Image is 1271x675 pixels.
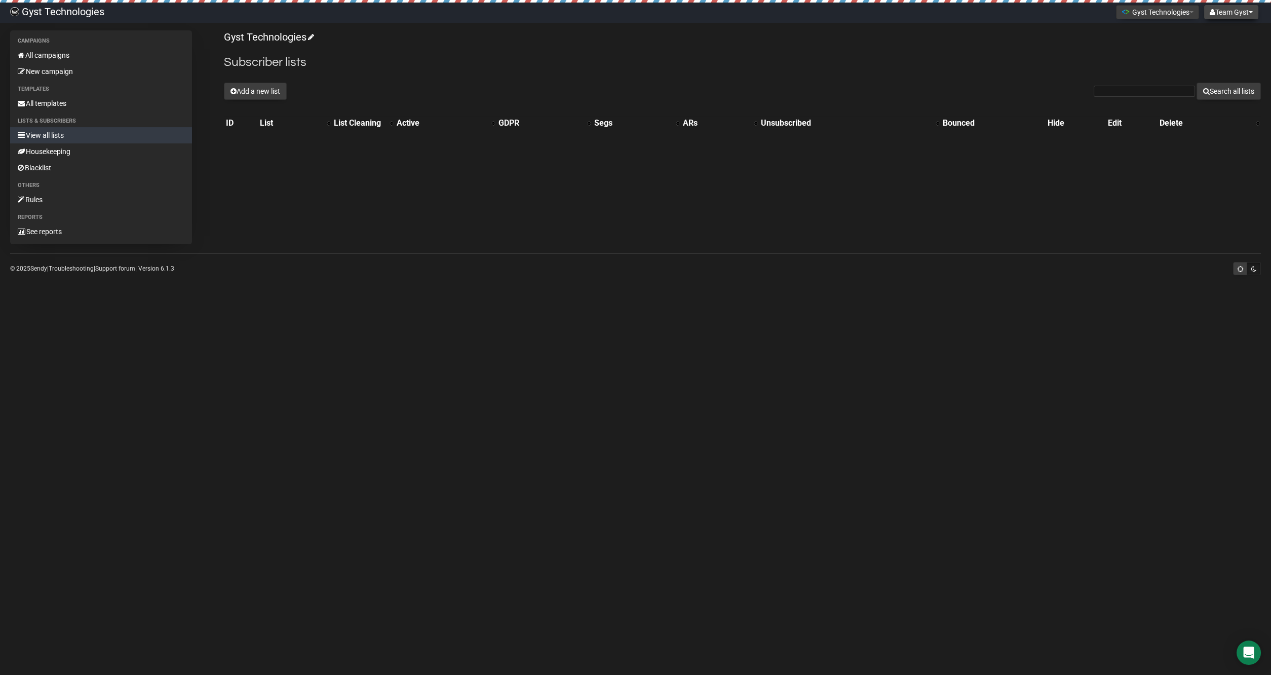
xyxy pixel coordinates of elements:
div: Delete [1160,118,1251,128]
div: List [260,118,322,128]
a: See reports [10,223,192,240]
button: Add a new list [224,83,287,100]
th: Delete: No sort applied, activate to apply an ascending sort [1158,116,1261,130]
li: Lists & subscribers [10,115,192,127]
th: List Cleaning: No sort applied, activate to apply an ascending sort [332,116,395,130]
div: GDPR [498,118,582,128]
li: Reports [10,211,192,223]
div: List Cleaning [334,118,384,128]
button: Search all lists [1197,83,1261,100]
th: Segs: No sort applied, activate to apply an ascending sort [592,116,681,130]
th: ID: No sort applied, sorting is disabled [224,116,258,130]
a: Rules [10,192,192,208]
div: Segs [594,118,671,128]
li: Campaigns [10,35,192,47]
th: Active: No sort applied, activate to apply an ascending sort [395,116,496,130]
th: Hide: No sort applied, sorting is disabled [1046,116,1106,130]
th: Bounced: No sort applied, sorting is disabled [941,116,1046,130]
div: ARs [683,118,749,128]
a: Gyst Technologies [224,31,313,43]
div: Active [397,118,486,128]
a: View all lists [10,127,192,143]
li: Templates [10,83,192,95]
div: Unsubscribed [761,118,930,128]
a: Housekeeping [10,143,192,160]
li: Others [10,179,192,192]
a: New campaign [10,63,192,80]
th: ARs: No sort applied, activate to apply an ascending sort [681,116,759,130]
th: Unsubscribed: No sort applied, activate to apply an ascending sort [759,116,940,130]
th: List: No sort applied, activate to apply an ascending sort [258,116,332,130]
button: Gyst Technologies [1116,5,1199,19]
a: Sendy [30,265,47,272]
img: 1.png [1122,8,1130,16]
button: Team Gyst [1204,5,1258,19]
a: Blacklist [10,160,192,176]
div: ID [226,118,256,128]
img: 4bbcbfc452d929a90651847d6746e700 [10,7,19,16]
a: Troubleshooting [49,265,94,272]
a: All templates [10,95,192,111]
div: Bounced [943,118,1044,128]
p: © 2025 | | | Version 6.1.3 [10,263,174,274]
h2: Subscriber lists [224,53,1261,71]
div: Hide [1048,118,1104,128]
div: Open Intercom Messenger [1237,641,1261,665]
a: Support forum [95,265,135,272]
div: Edit [1108,118,1156,128]
a: All campaigns [10,47,192,63]
th: Edit: No sort applied, sorting is disabled [1106,116,1158,130]
th: GDPR: No sort applied, activate to apply an ascending sort [496,116,592,130]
